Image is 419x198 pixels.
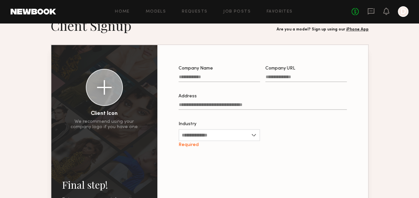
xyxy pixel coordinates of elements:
a: Home [115,10,130,14]
div: Industry [179,122,260,126]
div: Company Name [179,66,260,71]
div: Required [179,142,260,148]
a: Job Posts [223,10,251,14]
div: Company URL [265,66,347,71]
div: We recommend using your company logo if you have one [71,119,138,130]
a: Requests [182,10,207,14]
input: Address [179,102,347,110]
a: D [398,6,408,17]
h1: Client Signup [51,17,131,34]
input: Company Name [179,74,260,82]
h2: Final step! [62,178,147,191]
div: Address [179,94,347,99]
input: Company URL [265,74,347,82]
a: iPhone App [346,27,369,31]
div: Client Icon [91,111,118,117]
a: Favorites [267,10,293,14]
div: Are you a model? Sign up using our [277,27,369,32]
a: Models [146,10,166,14]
